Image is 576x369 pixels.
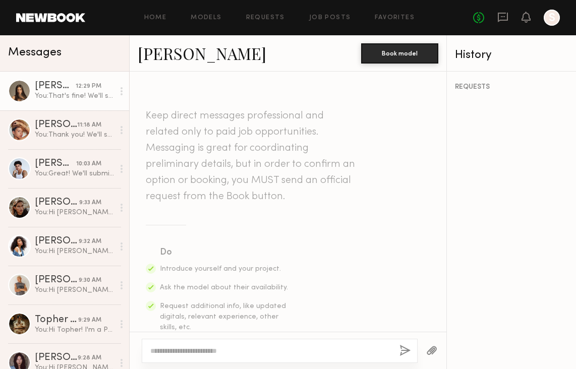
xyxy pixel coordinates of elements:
a: Models [191,15,221,21]
span: Introduce yourself and your project. [160,266,281,272]
div: [PERSON_NAME] O. [35,275,79,285]
div: 11:18 AM [77,120,101,130]
div: You: Hi [PERSON_NAME]! I'm a Producer for a creative agency based in [GEOGRAPHIC_DATA]. We're cas... [35,285,114,295]
button: Book model [361,43,438,64]
div: 9:32 AM [79,237,101,247]
div: 9:29 AM [78,316,101,325]
div: 12:29 PM [76,82,101,91]
div: Topher 𝐕. [35,314,78,325]
div: [PERSON_NAME] [35,81,76,91]
div: [PERSON_NAME] [35,198,79,208]
div: History [455,49,568,61]
a: Book model [361,48,438,57]
span: Request additional info, like updated digitals, relevant experience, other skills, etc. [160,303,286,331]
span: Ask the model about their availability. [160,284,288,291]
div: REQUESTS [455,84,568,91]
div: [PERSON_NAME] [35,353,78,363]
a: Favorites [375,15,415,21]
a: S [544,10,560,26]
div: 9:30 AM [79,276,101,285]
div: Do [160,245,289,260]
div: 10:03 AM [76,159,101,169]
a: Requests [246,15,285,21]
div: You: Hi [PERSON_NAME]! I'm a Producer for a creative agency based in [GEOGRAPHIC_DATA]. We're cas... [35,208,114,217]
div: [PERSON_NAME] [35,236,79,247]
a: Home [144,15,167,21]
span: Messages [8,47,62,58]
div: You: Great! We'll submit you to client. This shoot is for UGG's holiday social campaign. [35,169,114,178]
a: Job Posts [309,15,351,21]
div: [PERSON_NAME] [35,120,77,130]
header: Keep direct messages professional and related only to paid job opportunities. Messaging is great ... [146,108,358,205]
div: 9:28 AM [78,353,101,363]
div: [PERSON_NAME] [35,159,76,169]
div: 9:33 AM [79,198,101,208]
div: You: That's fine! We'll submit you to client. Shoot will be in [GEOGRAPHIC_DATA]. [35,91,114,101]
div: You: Thank you! We'll submit to client. It's a social campaign for UGG. [35,130,114,140]
a: [PERSON_NAME] [138,42,266,64]
div: You: Hi Topher! I'm a Producer for a creative agency based in [GEOGRAPHIC_DATA]. We're casting ta... [35,325,114,335]
div: You: Hi [PERSON_NAME]! I'm a Producer for a creative agency based in [GEOGRAPHIC_DATA]. We're cas... [35,247,114,256]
